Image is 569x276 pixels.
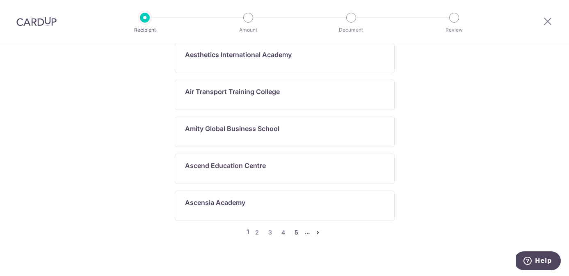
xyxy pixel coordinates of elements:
a: 5 [292,228,302,237]
p: Recipient [114,26,175,34]
p: Amity Global Business School [185,124,279,133]
iframe: Opens a widget where you can find more information [516,251,561,272]
li: 1 [247,228,249,237]
a: 3 [265,228,275,237]
p: Ascensia Academy [185,198,245,207]
img: CardUp [16,16,57,26]
p: Ascend Education Centre [185,161,266,170]
a: 2 [252,228,262,237]
a: 4 [279,228,288,237]
nav: pager [175,228,395,237]
p: Aesthetics International Academy [185,50,292,60]
p: Air Transport Training College [185,87,280,97]
p: Review [424,26,484,34]
p: Amount [218,26,279,34]
p: Document [321,26,382,34]
li: ... [305,228,310,237]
